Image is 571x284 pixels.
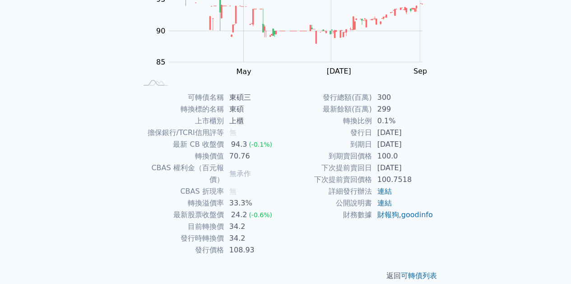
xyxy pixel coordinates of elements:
span: 無 [229,128,237,137]
td: 33.3% [224,197,286,209]
td: 最新餘額(百萬) [286,103,372,115]
span: (-0.1%) [249,141,272,148]
td: 100.0 [372,150,434,162]
iframe: Chat Widget [526,241,571,284]
td: 70.76 [224,150,286,162]
tspan: May [237,67,251,76]
td: 東碩 [224,103,286,115]
td: 最新股票收盤價 [138,209,224,221]
td: 擔保銀行/TCRI信用評等 [138,127,224,139]
td: 到期日 [286,139,372,150]
td: 東碩三 [224,92,286,103]
div: 聊天小工具 [526,241,571,284]
td: 目前轉換價 [138,221,224,233]
tspan: 90 [156,27,165,35]
td: 最新 CB 收盤價 [138,139,224,150]
td: 轉換標的名稱 [138,103,224,115]
td: 100.7518 [372,174,434,186]
td: [DATE] [372,162,434,174]
td: [DATE] [372,139,434,150]
td: , [372,209,434,221]
td: 300 [372,92,434,103]
td: 轉換比例 [286,115,372,127]
td: 下次提前賣回價格 [286,174,372,186]
tspan: Sep [413,67,427,75]
td: 轉換價值 [138,150,224,162]
td: 108.93 [224,244,286,256]
td: 34.2 [224,221,286,233]
td: 下次提前賣回日 [286,162,372,174]
td: 發行總額(百萬) [286,92,372,103]
td: 上櫃 [224,115,286,127]
td: 公開說明書 [286,197,372,209]
td: [DATE] [372,127,434,139]
div: 24.2 [229,209,249,221]
td: 34.2 [224,233,286,244]
td: 299 [372,103,434,115]
td: 財務數據 [286,209,372,221]
div: 94.3 [229,139,249,150]
tspan: 85 [156,58,165,66]
a: 可轉債列表 [401,271,437,280]
td: 詳細發行辦法 [286,186,372,197]
p: 返回 [127,270,445,281]
span: 無承作 [229,169,251,178]
a: 連結 [377,187,392,196]
tspan: [DATE] [327,67,351,75]
td: 上市櫃別 [138,115,224,127]
td: CBAS 折現率 [138,186,224,197]
td: 可轉債名稱 [138,92,224,103]
span: 無 [229,187,237,196]
td: 發行時轉換價 [138,233,224,244]
td: CBAS 權利金（百元報價） [138,162,224,186]
a: 財報狗 [377,210,399,219]
a: 連結 [377,199,392,207]
td: 0.1% [372,115,434,127]
td: 發行日 [286,127,372,139]
td: 到期賣回價格 [286,150,372,162]
span: (-0.6%) [249,211,272,219]
td: 轉換溢價率 [138,197,224,209]
td: 發行價格 [138,244,224,256]
a: goodinfo [401,210,433,219]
